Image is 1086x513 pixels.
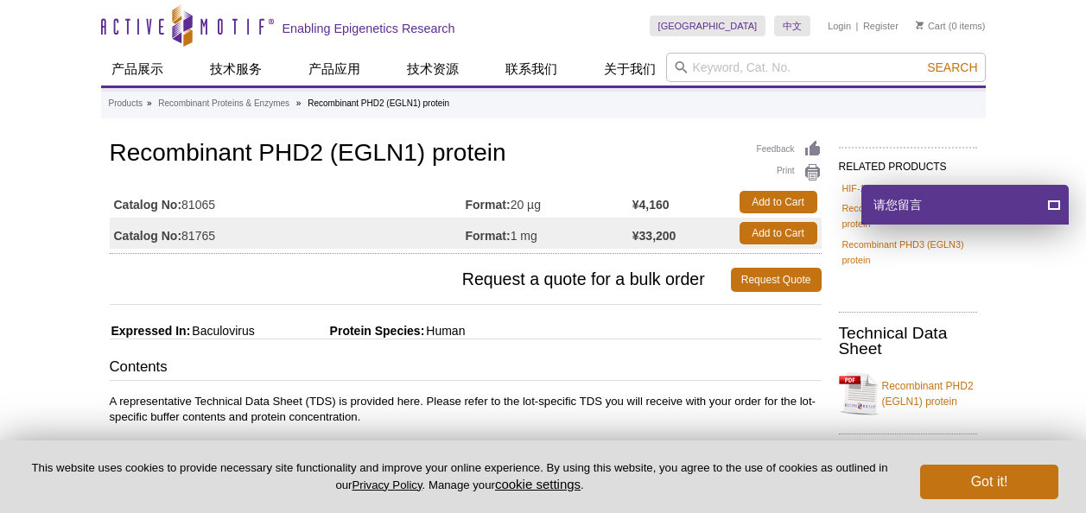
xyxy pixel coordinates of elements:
[757,140,822,159] a: Feedback
[308,98,449,108] li: Recombinant PHD2 (EGLN1) protein
[466,218,632,249] td: 1 mg
[839,368,977,420] a: Recombinant PHD2 (EGLN1) protein
[110,268,731,292] span: Request a quote for a bulk order
[1027,454,1069,496] iframe: Intercom live chat
[296,98,302,108] li: »
[740,222,817,244] a: Add to Cart
[158,96,289,111] a: Recombinant Proteins & Enzymes
[495,53,568,85] a: 联系我们
[110,324,191,338] span: Expressed In:
[258,324,425,338] span: Protein Species:
[110,140,822,169] h1: Recombinant PHD2 (EGLN1) protein
[916,16,986,36] li: (0 items)
[922,60,982,75] button: Search
[466,197,511,212] strong: Format:
[495,477,581,491] button: cookie settings
[190,324,254,338] span: Baculovirus
[110,394,822,425] p: A representative Technical Data Sheet (TDS) is provided here. Please refer to the lot-specific TD...
[110,218,466,249] td: 81765
[298,53,371,85] a: 产品应用
[28,460,892,493] p: This website uses cookies to provide necessary site functionality and improve your online experie...
[110,357,822,381] h3: Contents
[424,324,465,338] span: Human
[632,197,670,212] strong: ¥4,160
[594,53,666,85] a: 关于我们
[666,53,986,82] input: Keyword, Cat. No.
[872,185,922,225] span: 请您留言
[632,228,676,244] strong: ¥33,200
[740,191,817,213] a: Add to Cart
[856,16,859,36] li: |
[109,96,143,111] a: Products
[283,21,455,36] h2: Enabling Epigenetics Research
[114,228,182,244] strong: Catalog No:
[839,326,977,357] h2: Technical Data Sheet
[757,163,822,182] a: Print
[110,187,466,218] td: 81065
[397,53,469,85] a: 技术资源
[842,237,974,268] a: Recombinant PHD3 (EGLN3) protein
[650,16,766,36] a: [GEOGRAPHIC_DATA]
[466,228,511,244] strong: Format:
[466,187,632,218] td: 20 µg
[114,197,182,212] strong: Catalog No:
[920,465,1058,499] button: Got it!
[200,53,272,85] a: 技术服务
[828,20,851,32] a: Login
[863,20,899,32] a: Register
[842,180,955,196] a: HIF-1 alpha antibody (pAb)
[916,20,946,32] a: Cart
[842,200,974,231] a: Recombinant PHD1 (EGLN2) protein
[839,147,977,178] h2: RELATED PRODUCTS
[774,16,810,36] a: 中文
[101,53,174,85] a: 产品展示
[352,478,422,491] a: Privacy Policy
[731,268,822,292] a: Request Quote
[927,60,977,74] span: Search
[916,21,924,29] img: Your Cart
[147,98,152,108] li: »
